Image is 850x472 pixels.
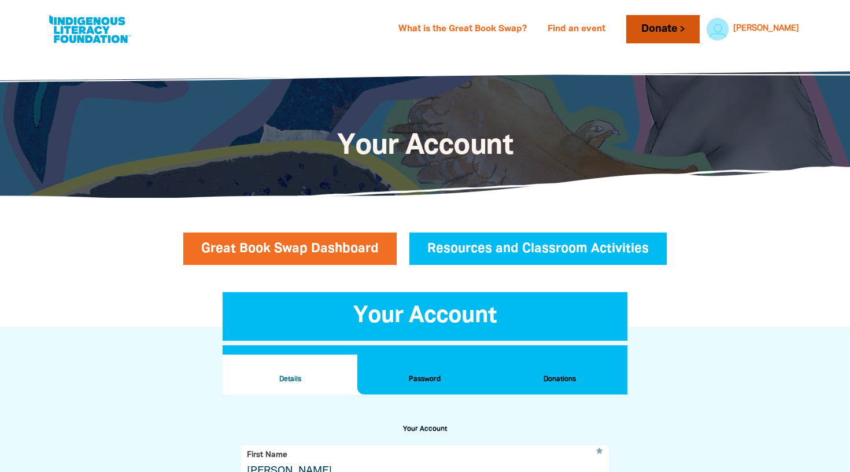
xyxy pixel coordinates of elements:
h2: Donations [502,373,618,386]
a: What is the Great Book Swap? [391,20,534,39]
a: Find an event [541,20,612,39]
a: Donate [626,15,699,43]
button: Password [357,355,492,395]
a: [PERSON_NAME] [733,25,799,33]
span: Your Account [337,133,513,160]
button: Details [223,355,357,395]
h2: Password [367,373,483,386]
a: Resources and Classroom Activities [409,233,667,265]
h2: Details [232,373,348,386]
a: Great Book Swap Dashboard [183,233,397,265]
button: Donations [493,355,627,395]
span: Your Account [353,305,497,327]
h2: Your Account [396,422,454,436]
